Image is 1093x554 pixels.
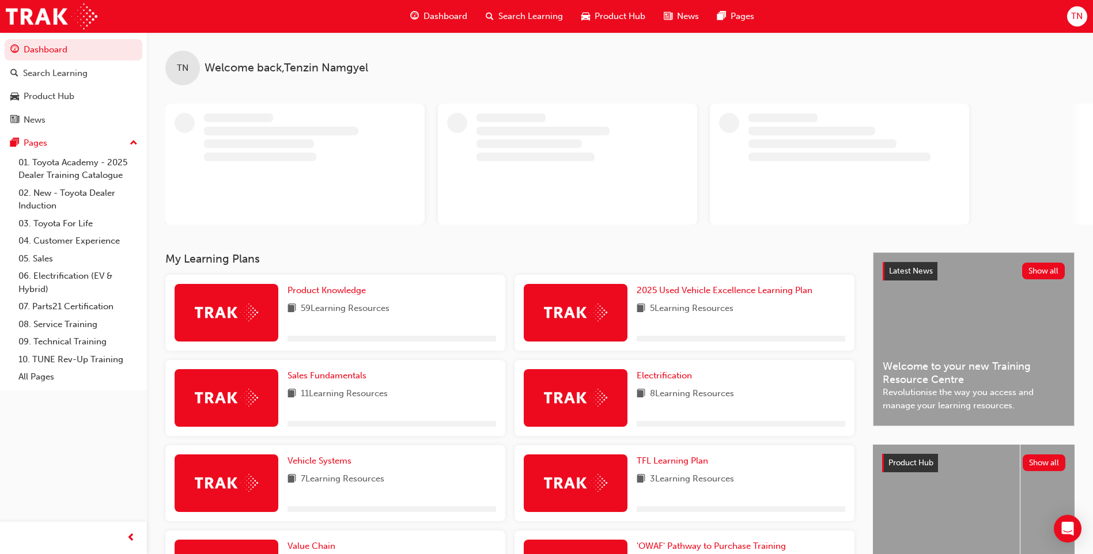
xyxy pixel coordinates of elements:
[637,369,697,382] a: Electrification
[10,138,19,149] span: pages-icon
[130,136,138,151] span: up-icon
[5,132,142,154] button: Pages
[288,284,370,297] a: Product Knowledge
[1067,6,1087,26] button: TN
[195,389,258,407] img: Trak
[14,368,142,386] a: All Pages
[498,10,563,23] span: Search Learning
[23,67,88,80] div: Search Learning
[24,90,74,103] div: Product Hub
[717,9,726,24] span: pages-icon
[572,5,655,28] a: car-iconProduct Hub
[486,9,494,24] span: search-icon
[24,113,46,127] div: News
[5,63,142,84] a: Search Learning
[14,267,142,298] a: 06. Electrification (EV & Hybrid)
[883,262,1065,280] a: Latest NewsShow all
[882,454,1065,472] a: Product HubShow all
[731,10,754,23] span: Pages
[14,250,142,268] a: 05. Sales
[637,387,645,401] span: book-icon
[14,215,142,233] a: 03. Toyota For Life
[301,472,384,487] span: 7 Learning Resources
[177,62,188,75] span: TN
[301,302,389,316] span: 59 Learning Resources
[14,154,142,184] a: 01. Toyota Academy - 2025 Dealer Training Catalogue
[288,369,371,382] a: Sales Fundamentals
[288,540,340,553] a: Value Chain
[637,540,791,553] a: 'OWAF' Pathway to Purchase Training
[595,10,645,23] span: Product Hub
[476,5,572,28] a: search-iconSearch Learning
[873,252,1075,426] a: Latest NewsShow allWelcome to your new Training Resource CentreRevolutionise the way you access a...
[650,302,733,316] span: 5 Learning Resources
[708,5,763,28] a: pages-iconPages
[637,284,817,297] a: 2025 Used Vehicle Excellence Learning Plan
[195,474,258,492] img: Trak
[664,9,672,24] span: news-icon
[14,333,142,351] a: 09. Technical Training
[288,387,296,401] span: book-icon
[14,184,142,215] a: 02. New - Toyota Dealer Induction
[10,92,19,102] span: car-icon
[423,10,467,23] span: Dashboard
[14,232,142,250] a: 04. Customer Experience
[637,285,812,295] span: 2025 Used Vehicle Excellence Learning Plan
[888,458,933,468] span: Product Hub
[1022,263,1065,279] button: Show all
[165,252,854,265] h3: My Learning Plans
[544,389,607,407] img: Trak
[650,472,734,487] span: 3 Learning Resources
[195,303,258,321] img: Trak
[5,109,142,131] a: News
[637,454,713,468] a: TFL Learning Plan
[288,456,351,466] span: Vehicle Systems
[288,472,296,487] span: book-icon
[10,115,19,126] span: news-icon
[5,39,142,60] a: Dashboard
[581,9,590,24] span: car-icon
[24,136,47,150] div: Pages
[883,360,1065,386] span: Welcome to your new Training Resource Centre
[10,69,18,79] span: search-icon
[889,266,933,276] span: Latest News
[1023,454,1066,471] button: Show all
[637,472,645,487] span: book-icon
[6,3,97,29] img: Trak
[288,454,356,468] a: Vehicle Systems
[127,531,135,545] span: prev-icon
[637,302,645,316] span: book-icon
[301,387,388,401] span: 11 Learning Resources
[637,456,708,466] span: TFL Learning Plan
[288,541,335,551] span: Value Chain
[677,10,699,23] span: News
[288,370,366,381] span: Sales Fundamentals
[637,370,692,381] span: Electrification
[14,298,142,316] a: 07. Parts21 Certification
[5,37,142,132] button: DashboardSearch LearningProduct HubNews
[14,316,142,333] a: 08. Service Training
[14,351,142,369] a: 10. TUNE Rev-Up Training
[1054,515,1081,542] div: Open Intercom Messenger
[544,474,607,492] img: Trak
[883,386,1065,412] span: Revolutionise the way you access and manage your learning resources.
[288,302,296,316] span: book-icon
[1071,10,1083,23] span: TN
[637,541,786,551] span: 'OWAF' Pathway to Purchase Training
[10,45,19,55] span: guage-icon
[5,86,142,107] a: Product Hub
[205,62,368,75] span: Welcome back , Tenzin Namgyel
[650,387,734,401] span: 8 Learning Resources
[655,5,708,28] a: news-iconNews
[401,5,476,28] a: guage-iconDashboard
[410,9,419,24] span: guage-icon
[288,285,366,295] span: Product Knowledge
[544,303,607,321] img: Trak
